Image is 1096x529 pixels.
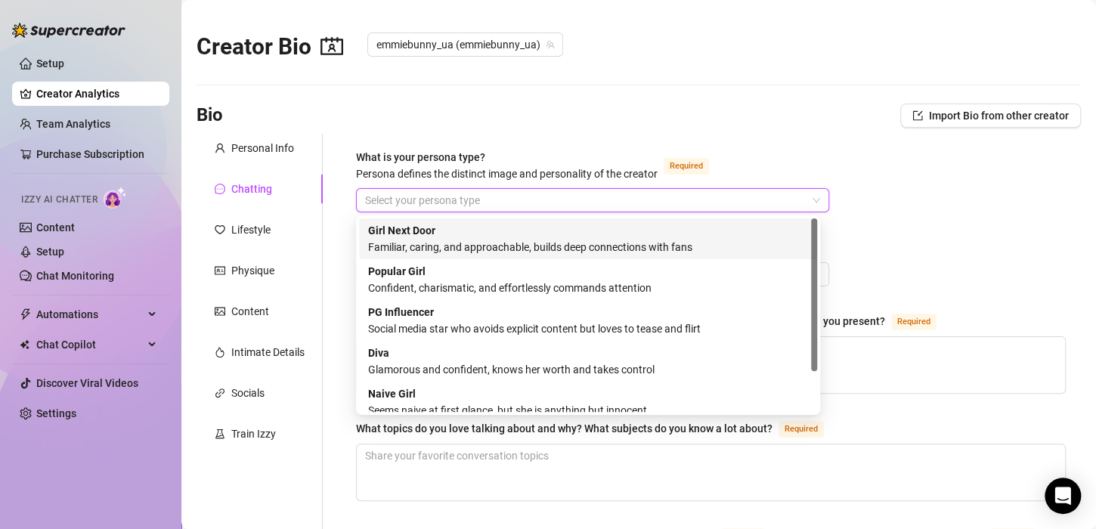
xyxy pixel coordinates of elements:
span: link [215,388,225,398]
span: Required [779,421,824,438]
textarea: What topics do you love talking about and why? What subjects do you know a lot about? [357,444,1065,500]
a: Discover Viral Videos [36,377,138,389]
div: Glamorous and confident, knows her worth and takes control [368,361,808,378]
h2: Creator Bio [197,32,343,61]
strong: Girl Next Door [368,224,435,237]
div: Intimate Details [231,344,305,360]
span: message [215,184,225,194]
button: Import Bio from other creator [900,104,1081,128]
label: What topics do you love talking about and why? What subjects do you know a lot about? [356,419,841,438]
span: experiment [215,428,225,439]
strong: Naive Girl [368,388,416,400]
h3: Bio [197,104,223,128]
span: user [215,143,225,153]
span: Required [891,314,937,330]
a: Setup [36,57,64,70]
div: Social media star who avoids explicit content but loves to tease and flirt [368,320,808,337]
span: idcard [215,265,225,276]
div: Lifestyle [231,221,271,238]
strong: Popular Girl [368,265,426,277]
div: Physique [231,262,274,279]
span: Required [664,158,709,175]
div: Personal Info [231,140,294,156]
div: Chatting [231,181,272,197]
strong: Diva [368,347,389,359]
img: logo-BBDzfeDw.svg [12,23,125,38]
div: What topics do you love talking about and why? What subjects do you know a lot about? [356,420,772,437]
a: Purchase Subscription [36,148,144,160]
div: Train Izzy [231,425,276,442]
strong: PG Influencer [368,306,434,318]
span: import [912,110,923,121]
a: Content [36,221,75,234]
span: Izzy AI Chatter [21,193,98,207]
img: Chat Copilot [20,339,29,350]
span: thunderbolt [20,308,32,320]
img: AI Chatter [104,187,127,209]
span: Persona defines the distinct image and personality of the creator [356,168,658,180]
div: Familiar, caring, and approachable, builds deep connections with fans [368,239,808,255]
span: What is your persona type? [356,151,658,180]
span: emmiebunny_ua (emmiebunny_ua) [376,33,554,56]
a: Setup [36,246,64,258]
span: Chat Copilot [36,333,144,357]
span: team [546,40,555,49]
span: Import Bio from other creator [929,110,1069,122]
div: Seems naive at first glance, but she is anything but innocent [368,402,808,419]
span: fire [215,347,225,357]
a: Creator Analytics [36,82,157,106]
a: Chat Monitoring [36,270,114,282]
div: Socials [231,385,265,401]
div: Open Intercom Messenger [1045,478,1081,514]
a: Settings [36,407,76,419]
div: Confident, charismatic, and effortlessly commands attention [368,280,808,296]
a: Team Analytics [36,118,110,130]
span: picture [215,306,225,317]
div: Content [231,303,269,320]
span: contacts [320,35,343,57]
span: Automations [36,302,144,326]
span: heart [215,224,225,235]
